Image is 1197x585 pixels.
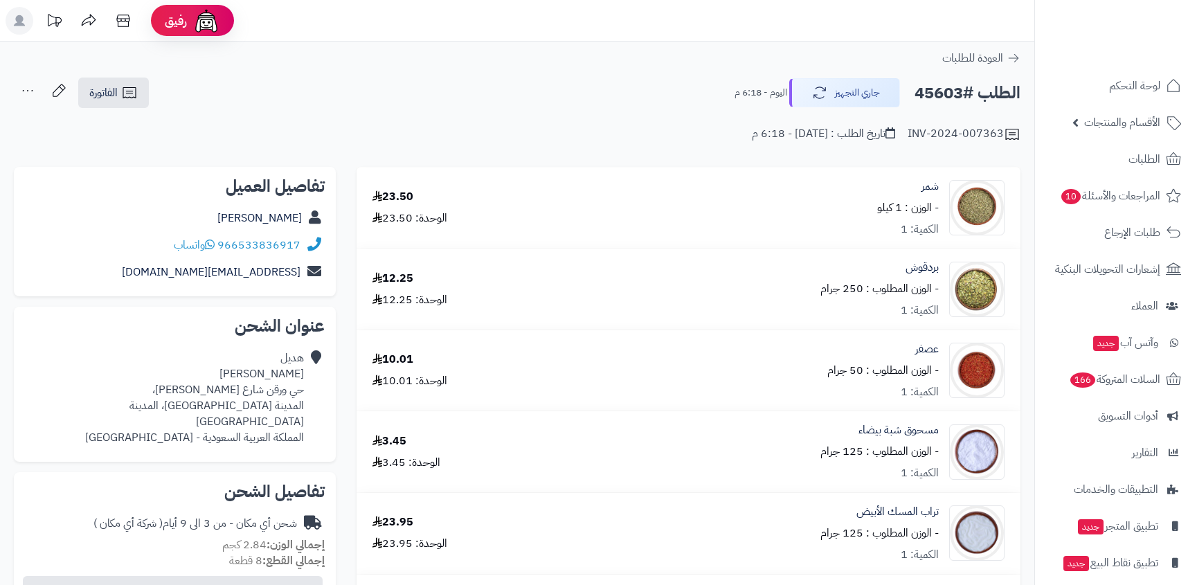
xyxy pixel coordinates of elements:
[1078,519,1104,534] span: جديد
[1109,76,1160,96] span: لوحة التحكم
[25,483,325,500] h2: تفاصيل الشحن
[827,362,939,379] small: - الوزن المطلوب : 50 جرام
[1098,406,1158,426] span: أدوات التسويق
[820,525,939,541] small: - الوزن المطلوب : 125 جرام
[877,199,939,216] small: - الوزن : 1 كيلو
[735,86,787,100] small: اليوم - 6:18 م
[25,178,325,195] h2: تفاصيل العميل
[1061,189,1081,204] span: 10
[372,352,413,368] div: 10.01
[1084,113,1160,132] span: الأقسام والمنتجات
[372,373,447,389] div: الوحدة: 10.01
[1131,296,1158,316] span: العملاء
[950,424,1004,480] img: 1660069051-Alum%20Rock%20Powder-90x90.jpg
[1074,480,1158,499] span: التطبيقات والخدمات
[372,189,413,205] div: 23.50
[262,552,325,569] strong: إجمالي القطع:
[1077,516,1158,536] span: تطبيق المتجر
[901,547,939,563] div: الكمية: 1
[1104,223,1160,242] span: طلبات الإرجاع
[217,237,300,253] a: 966533836917
[267,537,325,553] strong: إجمالي الوزن:
[372,455,440,471] div: الوحدة: 3.45
[1043,253,1189,286] a: إشعارات التحويلات البنكية
[174,237,215,253] a: واتساب
[915,341,939,357] a: عصفر
[93,515,163,532] span: ( شركة أي مكان )
[1063,556,1089,571] span: جديد
[950,505,1004,561] img: 1661715774-Musk%20Sand-90x90.jpg
[372,433,406,449] div: 3.45
[921,179,939,195] a: شمر
[856,504,939,520] a: تراب المسك الأبيض
[372,210,447,226] div: الوحدة: 23.50
[752,126,895,142] div: تاريخ الطلب : [DATE] - 6:18 م
[950,262,1004,317] img: 1628195064-Marjoram-90x90.jpg
[1092,333,1158,352] span: وآتس آب
[1103,39,1184,68] img: logo-2.png
[1093,336,1119,351] span: جديد
[915,79,1020,107] h2: الطلب #45603
[122,264,300,280] a: [EMAIL_ADDRESS][DOMAIN_NAME]
[1055,260,1160,279] span: إشعارات التحويلات البنكية
[25,350,304,445] div: هديل [PERSON_NAME] حي ورقن شارع [PERSON_NAME]، المدينة [GEOGRAPHIC_DATA]، المدينة [GEOGRAPHIC_DAT...
[820,280,939,297] small: - الوزن المطلوب : 250 جرام
[165,12,187,29] span: رفيق
[950,343,1004,398] img: 1633580797-Safflower-90x90.jpg
[901,222,939,237] div: الكمية: 1
[1043,289,1189,323] a: العملاء
[1043,473,1189,506] a: التطبيقات والخدمات
[942,50,1020,66] a: العودة للطلبات
[901,303,939,318] div: الكمية: 1
[1043,69,1189,102] a: لوحة التحكم
[78,78,149,108] a: الفاتورة
[1043,510,1189,543] a: تطبيق المتجرجديد
[901,465,939,481] div: الكمية: 1
[1132,443,1158,462] span: التقارير
[1043,546,1189,579] a: تطبيق نقاط البيعجديد
[1062,553,1158,573] span: تطبيق نقاط البيع
[37,7,71,38] a: تحديثات المنصة
[901,384,939,400] div: الكمية: 1
[1043,179,1189,213] a: المراجعات والأسئلة10
[229,552,325,569] small: 8 قطعة
[950,180,1004,235] img: 1628193890-Fennel-90x90.jpg
[1069,370,1160,389] span: السلات المتروكة
[372,292,447,308] div: الوحدة: 12.25
[1043,143,1189,176] a: الطلبات
[1043,399,1189,433] a: أدوات التسويق
[942,50,1003,66] span: العودة للطلبات
[1070,372,1095,388] span: 166
[372,536,447,552] div: الوحدة: 23.95
[372,271,413,287] div: 12.25
[1043,363,1189,396] a: السلات المتروكة166
[217,210,302,226] a: [PERSON_NAME]
[192,7,220,35] img: ai-face.png
[1043,436,1189,469] a: التقارير
[858,422,939,438] a: مسحوق شبة بيضاء
[789,78,900,107] button: جاري التجهيز
[906,260,939,276] a: بردقوش
[1043,326,1189,359] a: وآتس آبجديد
[820,443,939,460] small: - الوزن المطلوب : 125 جرام
[908,126,1020,143] div: INV-2024-007363
[1043,216,1189,249] a: طلبات الإرجاع
[25,318,325,334] h2: عنوان الشحن
[93,516,297,532] div: شحن أي مكان - من 3 الى 9 أيام
[372,514,413,530] div: 23.95
[89,84,118,101] span: الفاتورة
[1128,150,1160,169] span: الطلبات
[1060,186,1160,206] span: المراجعات والأسئلة
[222,537,325,553] small: 2.84 كجم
